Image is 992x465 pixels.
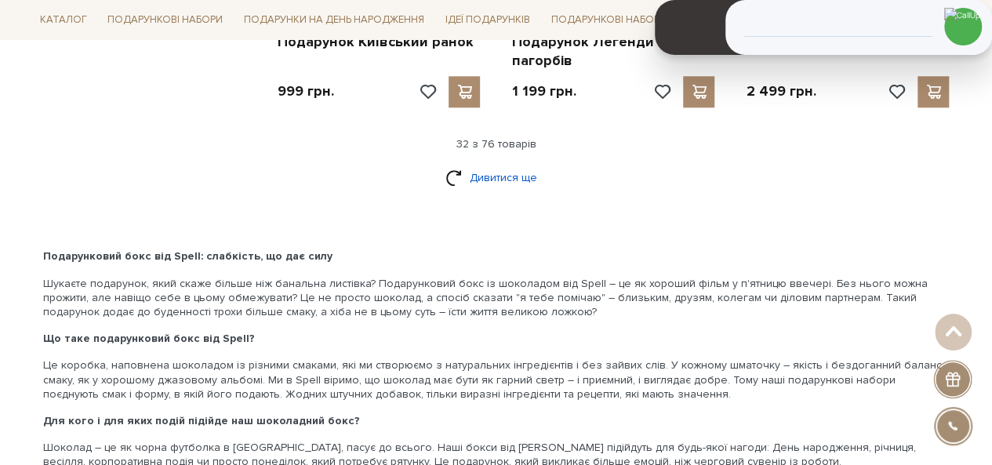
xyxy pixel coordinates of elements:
[27,137,965,151] div: 32 з 76 товарів
[101,8,229,32] a: Подарункові набори
[439,8,536,32] a: Ідеї подарунків
[43,277,950,320] p: Шукаєте подарунок, який скаже більше ніж банальна листівка? Подарунковий бокс із шоколадом від Sp...
[445,164,547,191] a: Дивитися ще
[43,332,255,345] b: Що таке подарунковий бокс від Spell?
[238,8,431,32] a: Подарунки на День народження
[278,33,481,51] a: Подарунок Київський ранок
[34,8,93,32] a: Каталог
[545,6,725,33] a: Подарункові набори Вчителю
[43,414,360,427] b: Для кого і для яких подій підійде наш шоколадний бокс?
[278,82,334,100] p: 999 грн.
[511,33,714,70] a: Подарунок Легенди пагорбів
[43,249,332,263] b: Подарунковий бокс від Spell: слабкість, що дає силу
[746,82,816,100] p: 2 499 грн.
[43,358,950,401] p: Це коробка, наповнена шоколадом із різними смаками, які ми створюємо з натуральних інгредієнтів і...
[511,82,576,100] p: 1 199 грн.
